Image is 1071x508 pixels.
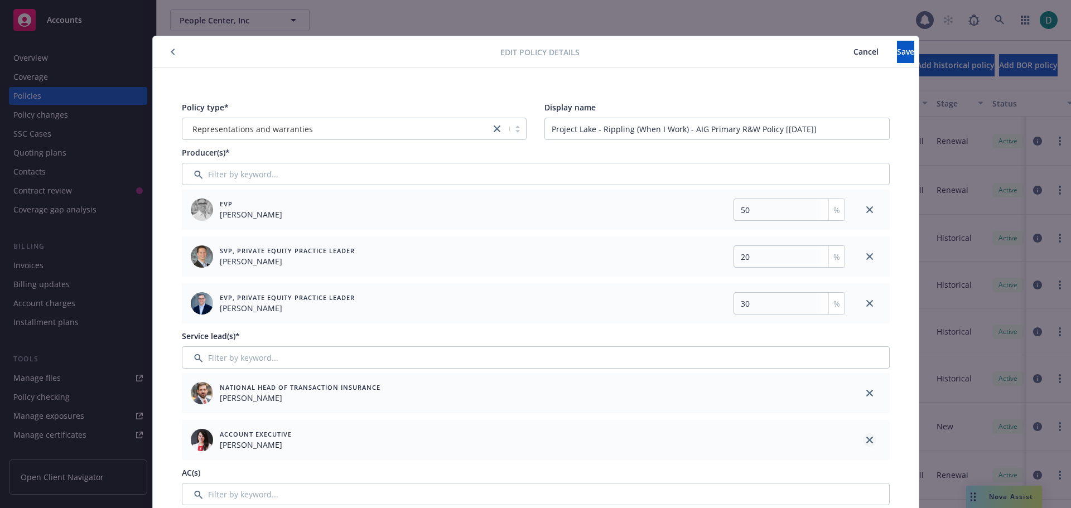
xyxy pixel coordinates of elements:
[182,102,229,113] span: Policy type*
[544,102,596,113] span: Display name
[220,293,355,302] span: EVP, Private Equity Practice Leader
[182,331,240,341] span: Service lead(s)*
[220,439,292,451] span: [PERSON_NAME]
[863,250,876,263] a: close
[490,122,504,136] a: close
[191,245,213,268] img: employee photo
[182,467,200,478] span: AC(s)
[220,383,380,392] span: National Head of Transaction Insurance
[182,147,230,158] span: Producer(s)*
[191,199,213,221] img: employee photo
[863,433,876,447] a: close
[220,392,380,404] span: [PERSON_NAME]
[191,429,213,451] img: employee photo
[191,292,213,315] img: employee photo
[220,302,355,314] span: [PERSON_NAME]
[220,429,292,439] span: Account Executive
[182,163,890,185] input: Filter by keyword...
[191,382,213,404] img: employee photo
[853,46,879,57] span: Cancel
[220,246,355,255] span: SVP, Private Equity Practice Leader
[897,46,914,57] span: Save
[192,123,313,135] span: Representations and warranties
[863,203,876,216] a: close
[833,251,840,263] span: %
[182,346,890,369] input: Filter by keyword...
[188,123,485,135] span: Representations and warranties
[220,209,282,220] span: [PERSON_NAME]
[835,41,897,63] button: Cancel
[833,204,840,216] span: %
[863,386,876,400] a: close
[863,297,876,310] a: close
[500,46,580,58] span: Edit policy details
[220,199,282,209] span: EVP
[833,298,840,309] span: %
[220,255,355,267] span: [PERSON_NAME]
[182,483,890,505] input: Filter by keyword...
[897,41,914,63] button: Save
